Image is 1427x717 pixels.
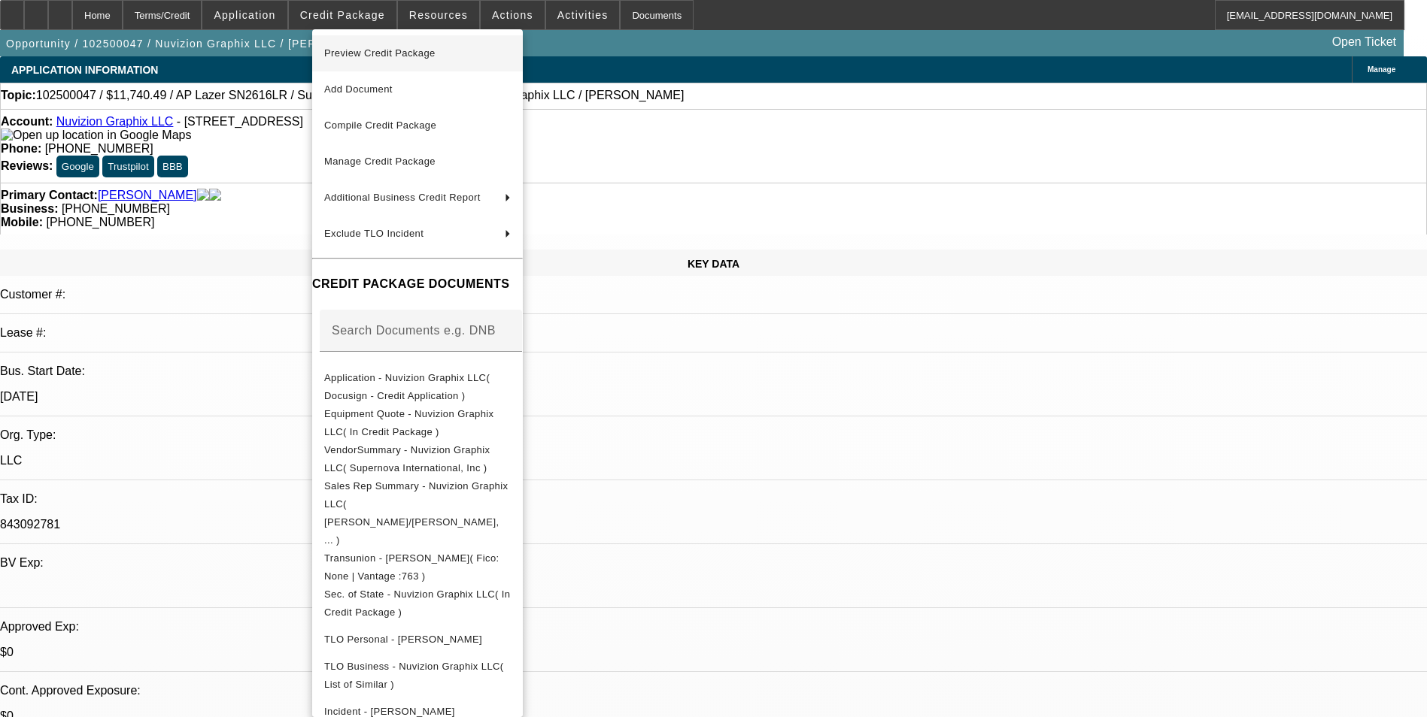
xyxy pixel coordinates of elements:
[324,706,455,717] span: Incident - [PERSON_NAME]
[312,369,523,405] button: Application - Nuvizion Graphix LLC( Docusign - Credit Application )
[312,441,523,477] button: VendorSummary - Nuvizion Graphix LLC( Supernova International, Inc )
[324,47,436,59] span: Preview Credit Package
[312,477,523,549] button: Sales Rep Summary - Nuvizion Graphix LLC( Gaizutis, Lucas/Mansfield, ... )
[312,658,523,694] button: TLO Business - Nuvizion Graphix LLC( List of Similar )
[312,275,523,293] h4: CREDIT PACKAGE DOCUMENTS
[324,372,490,401] span: Application - Nuvizion Graphix LLC( Docusign - Credit Application )
[332,324,496,337] mat-label: Search Documents e.g. DNB
[324,588,510,618] span: Sec. of State - Nuvizion Graphix LLC( In Credit Package )
[324,228,424,239] span: Exclude TLO Incident
[324,120,436,131] span: Compile Credit Package
[324,634,482,645] span: TLO Personal - [PERSON_NAME]
[324,552,499,582] span: Transunion - [PERSON_NAME]( Fico: None | Vantage :763 )
[324,408,494,437] span: Equipment Quote - Nuvizion Graphix LLC( In Credit Package )
[324,156,436,167] span: Manage Credit Package
[324,661,504,690] span: TLO Business - Nuvizion Graphix LLC( List of Similar )
[312,405,523,441] button: Equipment Quote - Nuvizion Graphix LLC( In Credit Package )
[312,549,523,585] button: Transunion - Oliver, Shaquana( Fico: None | Vantage :763 )
[312,585,523,622] button: Sec. of State - Nuvizion Graphix LLC( In Credit Package )
[324,480,508,546] span: Sales Rep Summary - Nuvizion Graphix LLC( [PERSON_NAME]/[PERSON_NAME], ... )
[324,444,490,473] span: VendorSummary - Nuvizion Graphix LLC( Supernova International, Inc )
[324,83,393,95] span: Add Document
[312,622,523,658] button: TLO Personal - Oliver, Shaquana
[324,192,481,203] span: Additional Business Credit Report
